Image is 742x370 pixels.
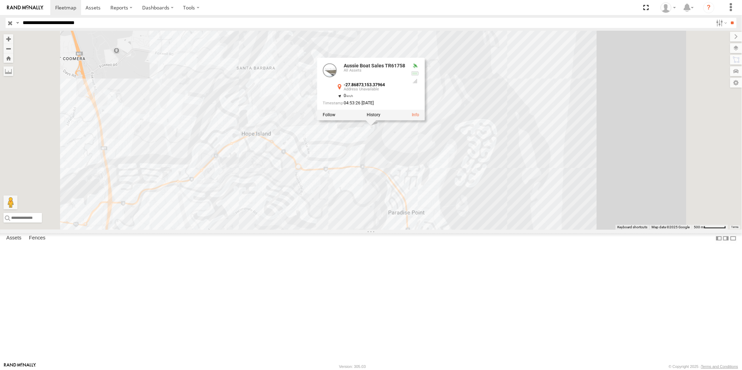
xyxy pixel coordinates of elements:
button: Keyboard shortcuts [617,225,647,230]
strong: 153.37964 [364,82,385,87]
button: Zoom Home [3,53,13,63]
div: © Copyright 2025 - [669,364,738,369]
button: Map Scale: 500 m per 59 pixels [692,225,728,230]
label: Dock Summary Table to the Left [715,233,722,243]
label: Realtime tracking of Asset [323,113,335,118]
div: Last Event GSM Signal Strength [411,79,419,84]
strong: -27.86873 [344,82,364,87]
label: View Asset History [367,113,380,118]
a: Aussie Boat Sales TR61758 [344,63,405,68]
div: Version: 305.03 [339,364,366,369]
label: Search Filter Options [713,18,728,28]
i: ? [703,2,714,13]
img: rand-logo.svg [7,5,43,10]
label: Dock Summary Table to the Right [722,233,729,243]
a: Terms [732,226,739,229]
div: Tarun Kanti [658,2,678,13]
span: Map data ©2025 Google [652,225,690,229]
a: View Asset Details [323,63,337,77]
span: 500 m [694,225,704,229]
label: Fences [26,234,49,243]
div: Date/time of location update [323,101,405,106]
button: Zoom in [3,34,13,44]
label: Search Query [15,18,20,28]
label: Map Settings [730,78,742,88]
label: Hide Summary Table [730,233,737,243]
button: Zoom out [3,44,13,53]
div: , [344,83,405,91]
div: Battery Remaining: 11.006v [411,71,419,76]
a: Terms and Conditions [701,364,738,369]
span: 0 [344,94,353,98]
label: Assets [3,234,25,243]
div: All Assets [344,69,405,73]
div: Valid GPS Fix [411,63,419,69]
a: View Asset Details [412,113,419,118]
a: Visit our Website [4,363,36,370]
button: Drag Pegman onto the map to open Street View [3,195,17,209]
label: Measure [3,66,13,76]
